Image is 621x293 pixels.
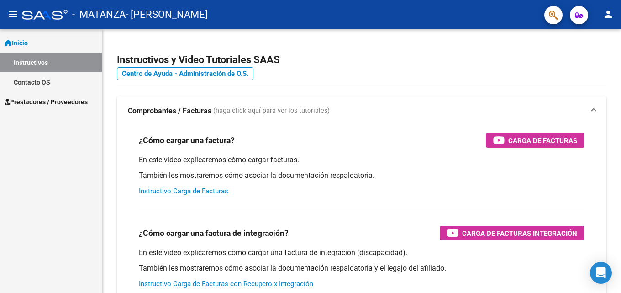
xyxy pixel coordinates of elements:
[139,280,313,288] a: Instructivo Carga de Facturas con Recupero x Integración
[486,133,584,148] button: Carga de Facturas
[213,106,330,116] span: (haga click aquí para ver los tutoriales)
[139,227,289,240] h3: ¿Cómo cargar una factura de integración?
[117,96,606,126] mat-expansion-panel-header: Comprobantes / Facturas (haga click aquí para ver los tutoriales)
[139,248,584,258] p: En este video explicaremos cómo cargar una factura de integración (discapacidad).
[126,5,208,25] span: - [PERSON_NAME]
[603,9,614,20] mat-icon: person
[590,262,612,284] div: Open Intercom Messenger
[128,106,211,116] strong: Comprobantes / Facturas
[117,51,606,69] h2: Instructivos y Video Tutoriales SAAS
[5,38,28,48] span: Inicio
[139,187,228,195] a: Instructivo Carga de Facturas
[139,263,584,273] p: También les mostraremos cómo asociar la documentación respaldatoria y el legajo del afiliado.
[117,67,253,80] a: Centro de Ayuda - Administración de O.S.
[72,5,126,25] span: - MATANZA
[440,226,584,240] button: Carga de Facturas Integración
[508,135,577,146] span: Carga de Facturas
[7,9,18,20] mat-icon: menu
[139,170,584,181] p: También les mostraremos cómo asociar la documentación respaldatoria.
[139,134,235,147] h3: ¿Cómo cargar una factura?
[139,155,584,165] p: En este video explicaremos cómo cargar facturas.
[462,228,577,239] span: Carga de Facturas Integración
[5,97,88,107] span: Prestadores / Proveedores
